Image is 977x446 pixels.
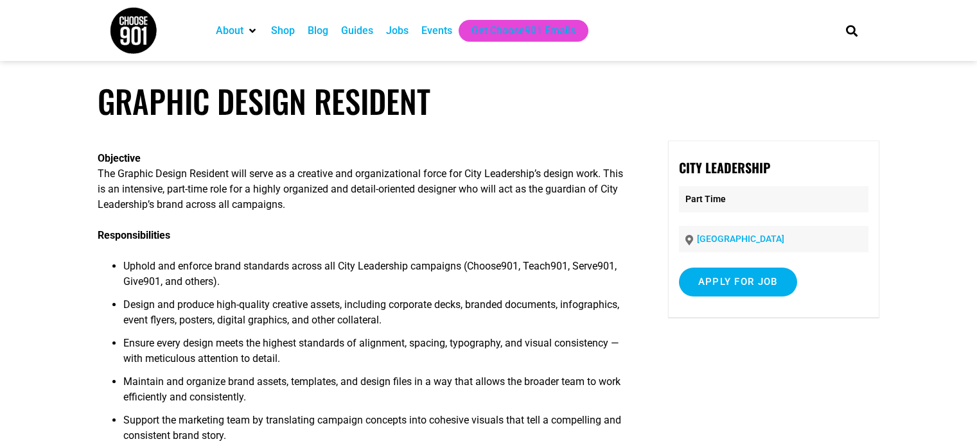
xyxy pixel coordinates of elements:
h1: Graphic Design Resident [98,82,879,120]
span: Design and produce high-quality creative assets, including corporate decks, branded documents, in... [123,298,619,326]
a: Blog [308,23,328,39]
span: The Graphic Design Resident will serve as a creative and organizational force for City Leadership... [98,167,623,210]
div: About [209,20,265,42]
b: Objective [98,152,141,164]
a: Events [421,23,452,39]
b: Responsibilities [98,229,170,241]
strong: City Leadership [679,158,770,177]
span: Support the marketing team by translating campaign concepts into cohesive visuals that tell a com... [123,414,621,442]
a: Jobs [386,23,409,39]
a: About [216,23,243,39]
div: Search [841,20,862,41]
a: [GEOGRAPHIC_DATA] [697,234,784,244]
input: Apply for job [679,268,797,296]
p: Part Time [679,186,868,212]
a: Shop [271,23,295,39]
span: Maintain and organize brand assets, templates, and design files in a way that allows the broader ... [123,375,621,403]
span: Ensure every design meets the highest standards of alignment, spacing, typography, and visual con... [123,337,619,365]
a: Get Choose901 Emails [471,23,576,39]
nav: Main nav [209,20,823,42]
a: Guides [341,23,373,39]
span: Uphold and enforce brand standards across all City Leadership campaigns (Choose901, Teach901, Ser... [123,260,617,287]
